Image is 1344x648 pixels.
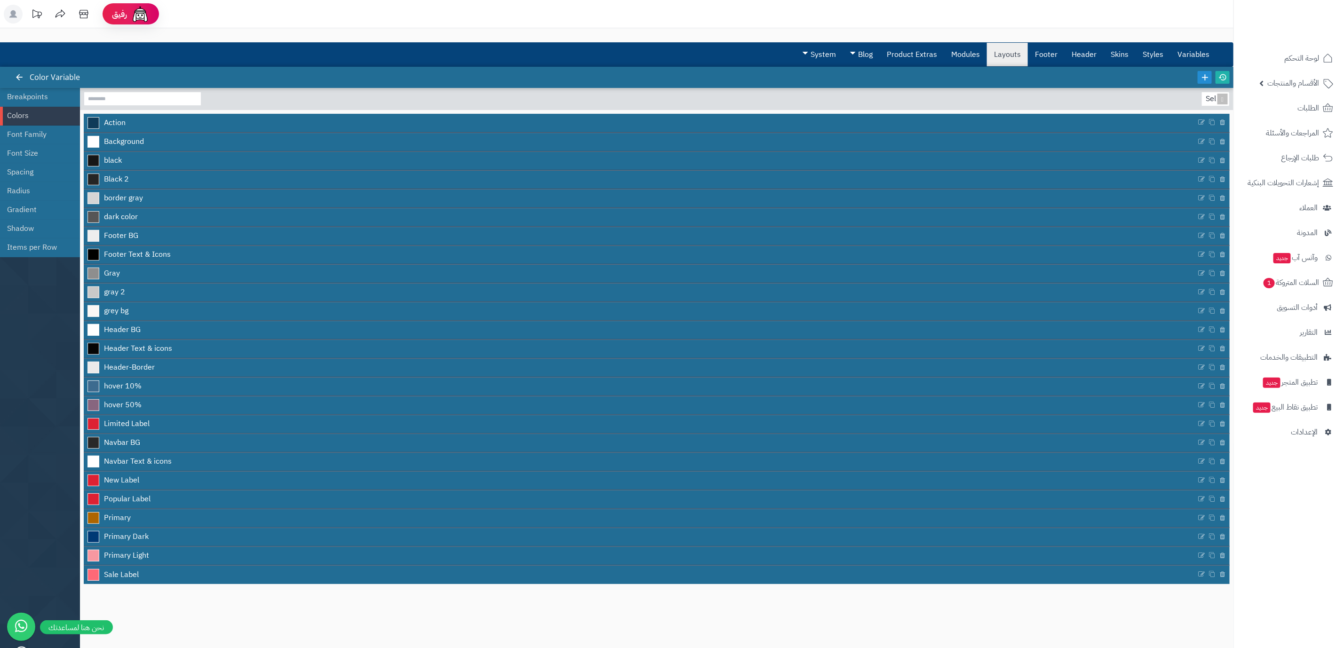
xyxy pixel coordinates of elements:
span: hover 50% [104,400,142,411]
a: السلات المتروكة1 [1240,271,1338,294]
img: ai-face.png [131,5,150,24]
a: Layouts [987,43,1028,66]
span: الطلبات [1297,102,1319,115]
a: Product Extras [880,43,944,66]
div: Color Variable [17,67,89,88]
span: لوحة التحكم [1284,52,1319,65]
span: Primary [104,513,131,523]
span: border gray [104,193,143,204]
a: Navbar BG [84,434,1197,452]
span: جديد [1253,403,1271,413]
a: Footer BG [84,227,1197,245]
span: جديد [1273,253,1291,263]
a: Header BG [84,321,1197,339]
a: المراجعات والأسئلة [1240,122,1338,144]
a: وآتس آبجديد [1240,246,1338,269]
a: Colors [7,106,66,125]
a: Modules [944,43,987,66]
a: الإعدادات [1240,421,1338,443]
span: 1 [1264,278,1275,288]
span: grey bg [104,306,128,316]
a: System [795,43,843,66]
a: تطبيق المتجرجديد [1240,371,1338,394]
span: Primary Light [104,550,149,561]
span: الأقسام والمنتجات [1267,77,1319,90]
a: Primary Dark [84,528,1197,546]
span: Header-Border [104,362,155,373]
span: تطبيق نقاط البيع [1252,401,1318,414]
a: Limited Label [84,415,1197,433]
a: Styles [1136,43,1170,66]
a: hover 10% [84,378,1197,395]
a: تحديثات المنصة [25,5,48,26]
a: Black 2 [84,171,1197,189]
span: وآتس آب [1272,251,1318,264]
a: hover 50% [84,396,1197,414]
span: العملاء [1299,201,1318,214]
a: Items per Row [7,238,66,257]
span: إشعارات التحويلات البنكية [1248,176,1319,190]
a: تطبيق نقاط البيعجديد [1240,396,1338,419]
a: Radius [7,182,66,200]
span: Header Text & icons [104,343,172,354]
a: Variables [1170,43,1217,66]
span: Primary Dark [104,531,149,542]
a: لوحة التحكم [1240,47,1338,70]
a: Header Text & icons [84,340,1197,358]
span: التطبيقات والخدمات [1260,351,1318,364]
a: black [84,152,1197,170]
a: Header-Border [84,359,1197,377]
a: العملاء [1240,197,1338,219]
a: border gray [84,190,1197,207]
a: التطبيقات والخدمات [1240,346,1338,369]
span: تطبيق المتجر [1262,376,1318,389]
a: dark color [84,208,1197,226]
span: المدونة [1297,226,1318,239]
span: dark color [104,212,138,222]
span: التقارير [1300,326,1318,339]
a: Gray [84,265,1197,283]
span: Footer BG [104,230,138,241]
span: Limited Label [104,419,150,429]
span: السلات المتروكة [1263,276,1319,289]
span: Action [104,118,126,128]
span: Navbar Text & icons [104,456,172,467]
span: Navbar BG [104,437,140,448]
span: Sale Label [104,569,139,580]
a: Blog [843,43,880,66]
span: Header BG [104,324,141,335]
span: Popular Label [104,494,151,505]
a: المدونة [1240,221,1338,244]
span: جديد [1263,378,1280,388]
a: Primary [84,509,1197,527]
a: Font Size [7,144,66,163]
a: Spacing [7,163,66,182]
a: Action [84,114,1197,132]
div: Select... [1202,92,1227,106]
a: أدوات التسويق [1240,296,1338,319]
a: Popular Label [84,490,1197,508]
span: gray 2 [104,287,125,298]
a: grey bg [84,302,1197,320]
span: Footer Text & Icons [104,249,171,260]
span: طلبات الإرجاع [1281,151,1319,165]
span: New Label [104,475,139,486]
a: Font Family [7,125,66,144]
a: إشعارات التحويلات البنكية [1240,172,1338,194]
span: رفيق [112,8,127,20]
span: hover 10% [104,381,142,392]
a: الطلبات [1240,97,1338,119]
a: New Label [84,472,1197,490]
span: Background [104,136,144,147]
img: logo-2.png [1280,24,1335,44]
a: Shadow [7,219,66,238]
a: Skins [1104,43,1136,66]
a: Footer Text & Icons [84,246,1197,264]
a: طلبات الإرجاع [1240,147,1338,169]
span: الإعدادات [1291,426,1318,439]
span: المراجعات والأسئلة [1266,126,1319,140]
a: gray 2 [84,284,1197,301]
a: Footer [1028,43,1065,66]
a: Breakpoints [7,87,66,106]
a: Primary Light [84,547,1197,565]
